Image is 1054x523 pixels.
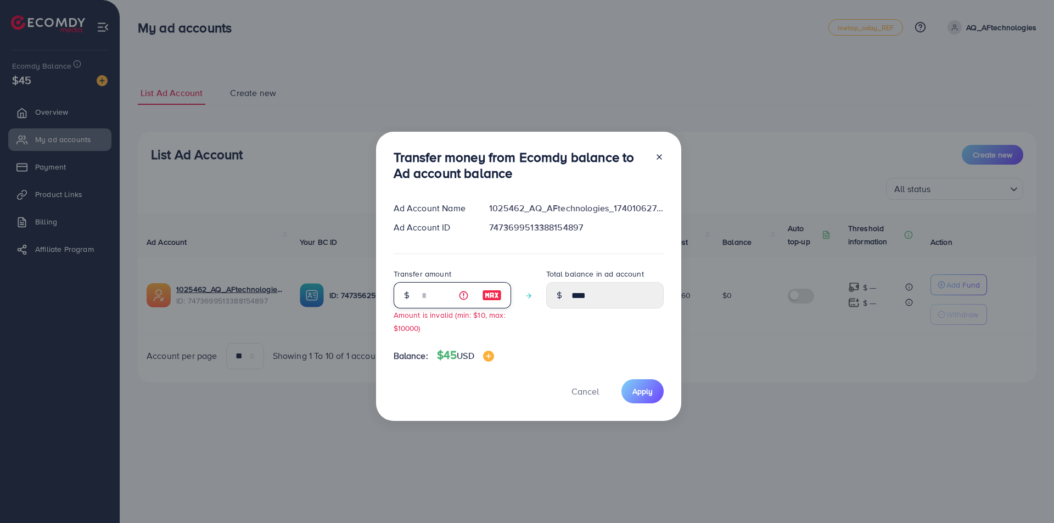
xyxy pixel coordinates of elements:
div: Ad Account Name [385,202,481,215]
img: image [482,289,502,302]
div: 1025462_AQ_AFtechnologies_1740106272252 [480,202,672,215]
iframe: Chat [1007,474,1046,515]
span: Balance: [394,350,428,362]
button: Cancel [558,379,613,403]
button: Apply [621,379,664,403]
span: Apply [632,386,653,397]
small: Amount is invalid (min: $10, max: $10000) [394,310,506,333]
span: Cancel [571,385,599,397]
div: 7473699513388154897 [480,221,672,234]
h4: $45 [437,348,494,362]
span: USD [457,350,474,362]
label: Transfer amount [394,268,451,279]
img: image [483,351,494,362]
h3: Transfer money from Ecomdy balance to Ad account balance [394,149,646,181]
label: Total balance in ad account [546,268,644,279]
div: Ad Account ID [385,221,481,234]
